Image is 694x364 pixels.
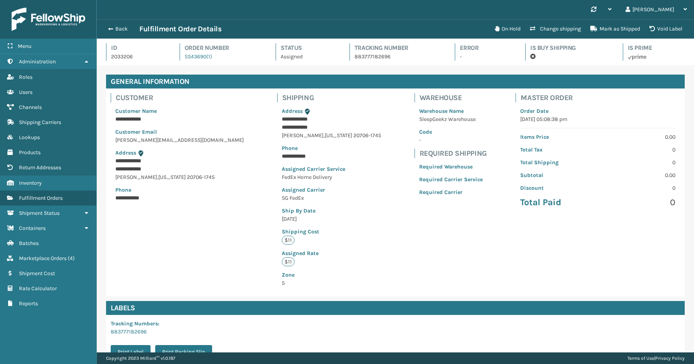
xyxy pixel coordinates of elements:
p: Phone [115,186,244,194]
span: , [157,174,158,180]
p: Required Carrier Service [419,175,483,184]
p: FedEx Home Delivery [282,173,381,181]
span: Administration [19,58,56,65]
span: Tracking Numbers : [111,320,159,327]
a: SS43690(1) [185,53,212,60]
span: Rate Calculator [19,285,57,292]
span: Fulfillment Orders [19,195,63,201]
p: [DATE] 05:08:38 pm [520,115,675,123]
span: [US_STATE] [325,132,352,139]
h4: Order Number [185,43,262,53]
button: Back [104,26,139,32]
span: Reports [19,300,38,307]
div: | [627,352,685,364]
span: Return Addresses [19,164,61,171]
h4: Status [281,43,336,53]
h4: Labels [106,301,685,315]
span: Marketplace Orders [19,255,67,262]
p: Customer Email [115,128,244,136]
button: Void Label [645,21,687,37]
i: On Hold [495,26,499,31]
i: VOIDLABEL [649,26,655,31]
span: Containers [19,225,46,231]
p: Order Date [520,107,675,115]
p: [PERSON_NAME][EMAIL_ADDRESS][DOMAIN_NAME] [115,136,244,144]
h4: Customer [116,93,248,102]
p: Required Carrier [419,188,483,196]
a: Privacy Policy [655,355,685,361]
p: Discount [520,184,593,192]
p: Zone [282,271,381,279]
span: 5 [282,271,381,286]
p: - [419,136,483,144]
p: Copyright 2023 Milliard™ v 1.0.187 [106,352,175,364]
span: Shipping Carriers [19,119,61,126]
p: Ship By Date [282,207,381,215]
a: 883777182696 [111,328,147,335]
p: Total Shipping [520,158,593,167]
h4: Shipping [282,93,386,102]
p: Items Price [520,133,593,141]
p: [DATE] [282,215,381,223]
h4: Is Buy Shipping [530,43,609,53]
h3: Fulfillment Order Details [139,24,221,34]
p: 0 [603,146,675,154]
span: Users [19,89,33,95]
p: Shipping Cost [282,228,381,236]
p: Phone [282,144,381,152]
p: SG FedEx [282,194,381,202]
span: 20706-1745 [353,132,381,139]
button: On Hold [490,21,525,37]
span: Menu [18,43,31,49]
span: Batches [19,240,39,247]
p: Total Tax [520,146,593,154]
span: Address [282,108,303,114]
p: 0.00 [603,171,675,179]
span: Products [19,149,41,156]
i: Change shipping [530,26,535,31]
p: - [460,53,511,61]
span: Inventory [19,180,42,186]
h4: Master Order [521,93,680,102]
span: Lookups [19,134,40,141]
button: Print Packing Slip [155,345,212,359]
span: Shipment Status [19,210,60,216]
span: Channels [19,104,42,111]
p: $11 [282,257,295,266]
p: 0.00 [603,133,675,141]
p: Total Paid [520,197,593,208]
p: Assigned [281,53,336,61]
h4: Error [460,43,511,53]
p: SleepGeekz Warehouse [419,115,483,123]
p: Warehouse Name [419,107,483,115]
span: , [324,132,325,139]
p: Required Warehouse [419,163,483,171]
p: Subtotal [520,171,593,179]
h4: General Information [106,75,685,88]
p: Assigned Carrier [282,186,381,194]
span: ( 4 ) [68,255,75,262]
span: Shipment Cost [19,270,55,277]
p: 0 [603,158,675,167]
span: [PERSON_NAME] [282,132,324,139]
p: 0 [603,184,675,192]
a: Terms of Use [627,355,654,361]
span: 20706-1745 [187,174,215,180]
span: Roles [19,74,33,80]
img: logo [12,8,85,31]
h4: Warehouse [420,93,487,102]
button: Mark as Shipped [586,21,645,37]
p: Code [419,128,483,136]
p: Assigned Rate [282,249,381,257]
button: Change shipping [525,21,586,37]
p: 0 [603,197,675,208]
span: Address [115,150,136,156]
span: [US_STATE] [158,174,186,180]
p: Assigned Carrier Service [282,165,381,173]
h4: Required Shipping [420,149,487,158]
p: $11 [282,236,295,245]
button: Print Label [111,345,151,359]
p: 883777182696 [355,53,441,61]
p: Customer Name [115,107,244,115]
h4: Id [111,43,166,53]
